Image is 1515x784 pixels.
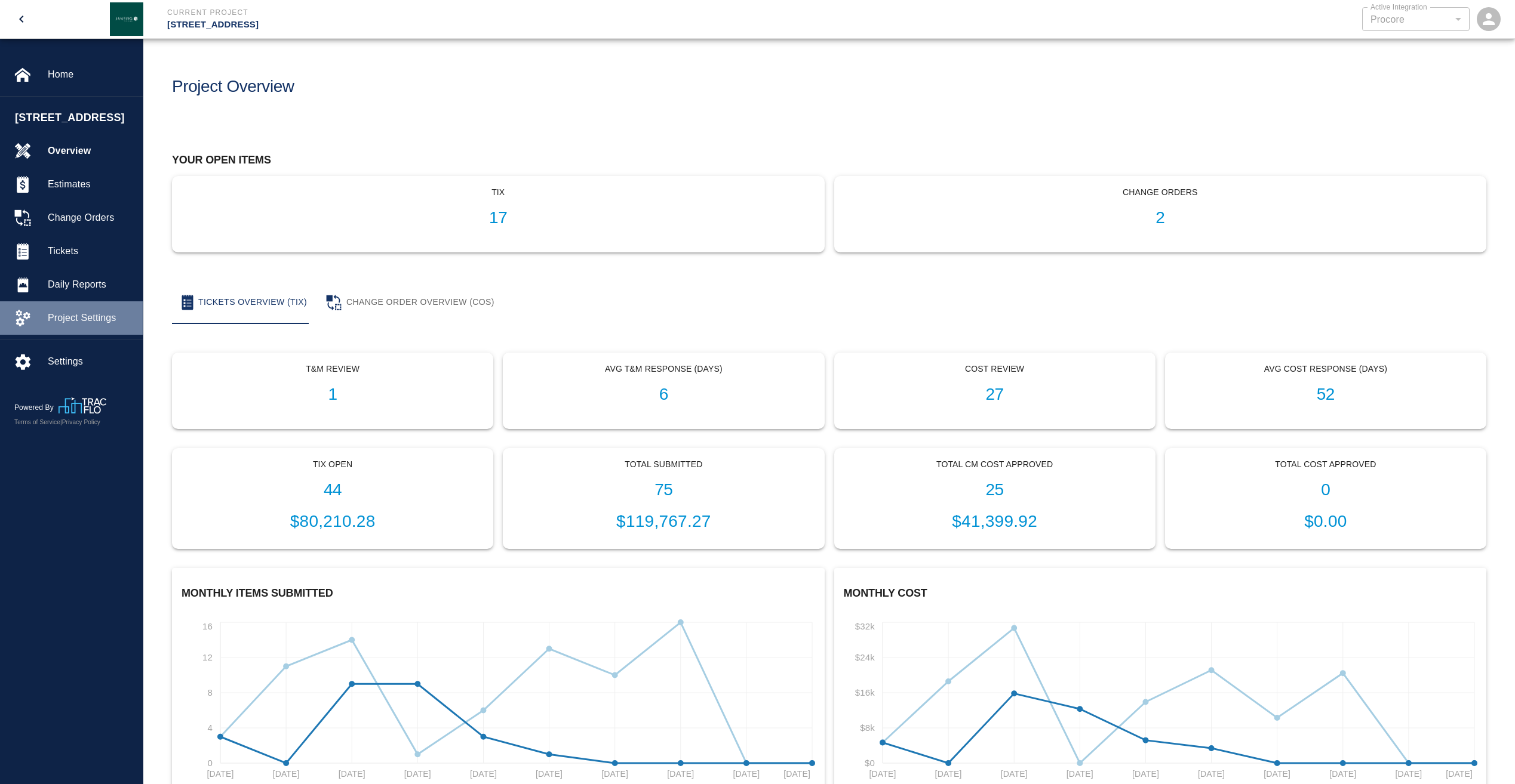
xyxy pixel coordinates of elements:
h1: 6 [513,385,814,405]
h2: Monthly Items Submitted [182,587,815,600]
tspan: [DATE] [783,769,810,779]
p: Total CM Cost Approved [844,458,1145,471]
span: Change Orders [48,211,133,225]
tspan: 12 [202,652,213,662]
p: $119,767.27 [513,509,814,534]
tspan: [DATE] [1264,769,1290,779]
h1: 25 [844,480,1145,500]
button: Change Order Overview (COS) [316,281,504,324]
h1: 1 [182,385,483,405]
tspan: [DATE] [536,769,563,779]
span: Daily Reports [48,277,133,292]
tspan: 16 [202,621,213,631]
tspan: $0 [865,758,875,768]
img: Janeiro Inc [110,2,143,36]
p: Powered By [14,402,59,413]
tspan: [DATE] [339,769,365,779]
p: Total Cost Approved [1175,458,1476,471]
p: Current Project [167,7,822,18]
h1: Project Overview [172,77,294,97]
tspan: [DATE] [1198,769,1225,779]
tspan: [DATE] [667,769,694,779]
span: | [60,419,62,425]
tspan: $8k [860,723,875,733]
iframe: Chat Widget [1455,727,1515,784]
a: Terms of Service [14,419,60,425]
tspan: [DATE] [273,769,300,779]
tspan: $32k [855,621,874,631]
h2: Monthly Cost [844,587,1477,600]
div: Procore [1370,13,1461,26]
span: Overview [48,144,133,158]
p: Avg T&M Response (Days) [513,363,814,375]
tspan: 4 [208,723,213,733]
tspan: [DATE] [1395,769,1422,779]
button: open drawer [7,5,36,33]
span: Home [48,67,133,82]
tspan: $24k [855,652,874,662]
h1: 75 [513,480,814,500]
tspan: [DATE] [733,769,760,779]
p: Change Orders [844,186,1477,199]
h1: 0 [1175,480,1476,500]
a: Privacy Policy [62,419,100,425]
tspan: [DATE] [1329,769,1356,779]
p: tix [182,186,815,199]
p: [STREET_ADDRESS] [167,18,822,32]
tspan: $16k [855,687,874,697]
h1: 2 [844,208,1477,228]
tspan: [DATE] [1446,769,1473,779]
span: [STREET_ADDRESS] [15,110,137,126]
tspan: [DATE] [207,769,234,779]
tspan: 0 [208,758,213,768]
h1: 52 [1175,385,1476,405]
tspan: 8 [208,687,213,697]
tspan: [DATE] [1066,769,1093,779]
h1: 17 [182,208,815,228]
p: Tix Open [182,458,483,471]
p: Avg Cost Response (Days) [1175,363,1476,375]
img: TracFlo [59,397,106,413]
span: Settings [48,354,133,369]
p: Total Submitted [513,458,814,471]
tspan: [DATE] [869,769,896,779]
tspan: [DATE] [601,769,628,779]
h1: 44 [182,480,483,500]
span: Tickets [48,244,133,258]
p: T&M Review [182,363,483,375]
p: $80,210.28 [182,509,483,534]
h2: Your open items [172,154,1486,167]
tspan: [DATE] [470,769,497,779]
tspan: [DATE] [1000,769,1027,779]
label: Active Integration [1370,2,1427,12]
span: Project Settings [48,311,133,325]
p: $0.00 [1175,509,1476,534]
p: Cost Review [844,363,1145,375]
span: Estimates [48,177,133,192]
button: Tickets Overview (TIX) [172,281,316,324]
h1: 27 [844,385,1145,405]
tspan: [DATE] [404,769,431,779]
tspan: [DATE] [935,769,961,779]
tspan: [DATE] [1132,769,1158,779]
p: $41,399.92 [844,509,1145,534]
